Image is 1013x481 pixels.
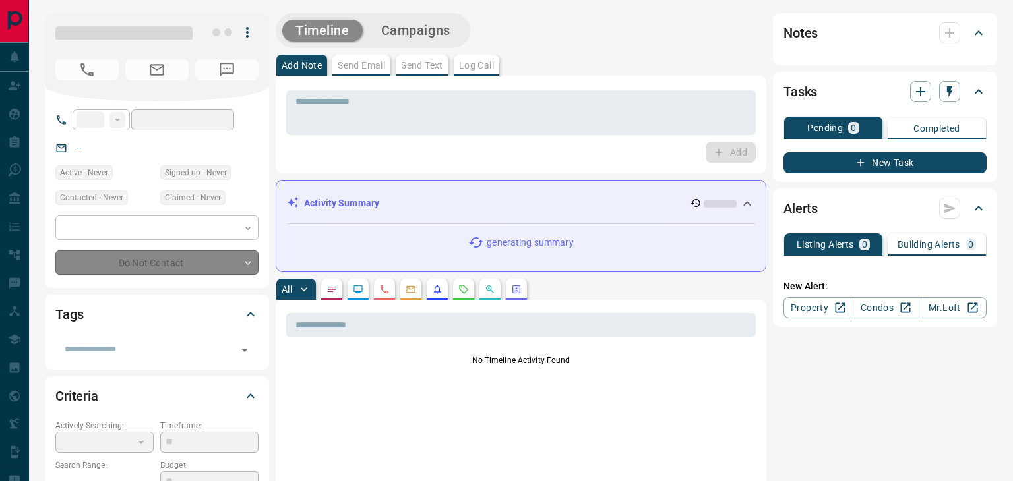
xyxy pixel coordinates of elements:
div: Do Not Contact [55,250,259,275]
button: Campaigns [368,20,464,42]
p: No Timeline Activity Found [286,354,756,366]
p: Timeframe: [160,420,259,432]
p: Pending [807,123,843,132]
button: New Task [783,152,987,173]
p: Activity Summary [304,196,379,210]
button: Open [235,341,254,359]
p: Search Range: [55,459,154,471]
p: 0 [862,240,867,249]
a: -- [77,142,82,153]
a: Property [783,297,851,318]
svg: Agent Actions [511,284,522,295]
p: 0 [968,240,973,249]
span: No Number [55,59,119,80]
h2: Tags [55,304,83,325]
a: Condos [851,297,919,318]
p: Actively Searching: [55,420,154,432]
p: All [282,285,292,294]
div: Tasks [783,76,987,107]
span: Signed up - Never [165,166,227,179]
svg: Calls [379,284,390,295]
svg: Listing Alerts [432,284,443,295]
h2: Tasks [783,81,817,102]
p: Building Alerts [898,240,960,249]
button: Timeline [282,20,363,42]
p: Completed [913,124,960,133]
a: Mr.Loft [919,297,987,318]
div: Notes [783,17,987,49]
h2: Criteria [55,385,98,407]
h2: Alerts [783,198,818,219]
svg: Lead Browsing Activity [353,284,363,295]
svg: Requests [458,284,469,295]
svg: Notes [326,284,337,295]
p: 0 [851,123,856,132]
div: Activity Summary [287,191,755,215]
span: Claimed - Never [165,191,221,204]
div: Tags [55,298,259,330]
span: Contacted - Never [60,191,123,204]
h2: Notes [783,22,818,43]
span: No Number [195,59,259,80]
span: No Email [125,59,189,80]
svg: Opportunities [485,284,495,295]
svg: Emails [406,284,416,295]
p: Budget: [160,459,259,471]
div: Criteria [55,380,259,412]
span: Active - Never [60,166,108,179]
p: Listing Alerts [797,240,854,249]
p: generating summary [487,236,573,250]
p: Add Note [282,61,322,70]
p: New Alert: [783,279,987,293]
div: Alerts [783,192,987,224]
